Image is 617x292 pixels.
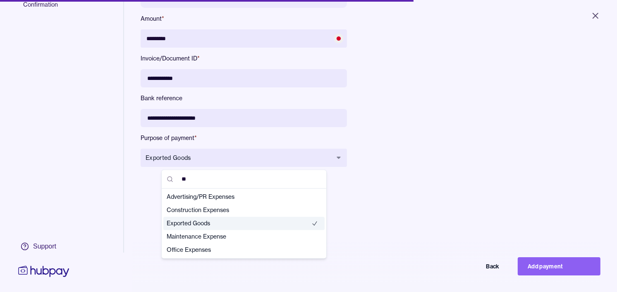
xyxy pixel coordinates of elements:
a: Support [17,238,71,255]
span: Maintenance Expense [167,233,311,241]
div: Support [33,242,56,251]
label: Bank reference [141,94,347,102]
span: Advertising/PR Expenses [167,193,311,201]
span: Exported Goods [146,154,332,162]
button: Back [427,257,509,275]
label: Amount [141,14,347,23]
button: Close [581,7,610,25]
span: Confirmation [23,0,89,15]
span: Exported Goods [167,220,311,228]
span: Office Expenses [167,246,311,254]
label: Invoice/Document ID [141,54,347,63]
span: Construction Expenses [167,206,311,215]
label: Purpose of payment [141,134,347,142]
button: Add payment [518,257,600,275]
